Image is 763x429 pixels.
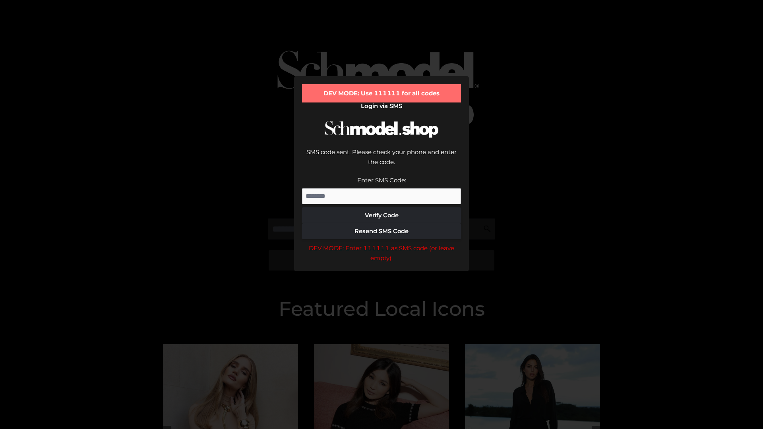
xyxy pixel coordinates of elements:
[302,102,461,110] h2: Login via SMS
[322,114,441,145] img: Schmodel Logo
[302,243,461,263] div: DEV MODE: Enter 111111 as SMS code (or leave empty).
[302,207,461,223] button: Verify Code
[302,223,461,239] button: Resend SMS Code
[302,84,461,102] div: DEV MODE: Use 111111 for all codes
[302,147,461,175] div: SMS code sent. Please check your phone and enter the code.
[357,176,406,184] label: Enter SMS Code:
